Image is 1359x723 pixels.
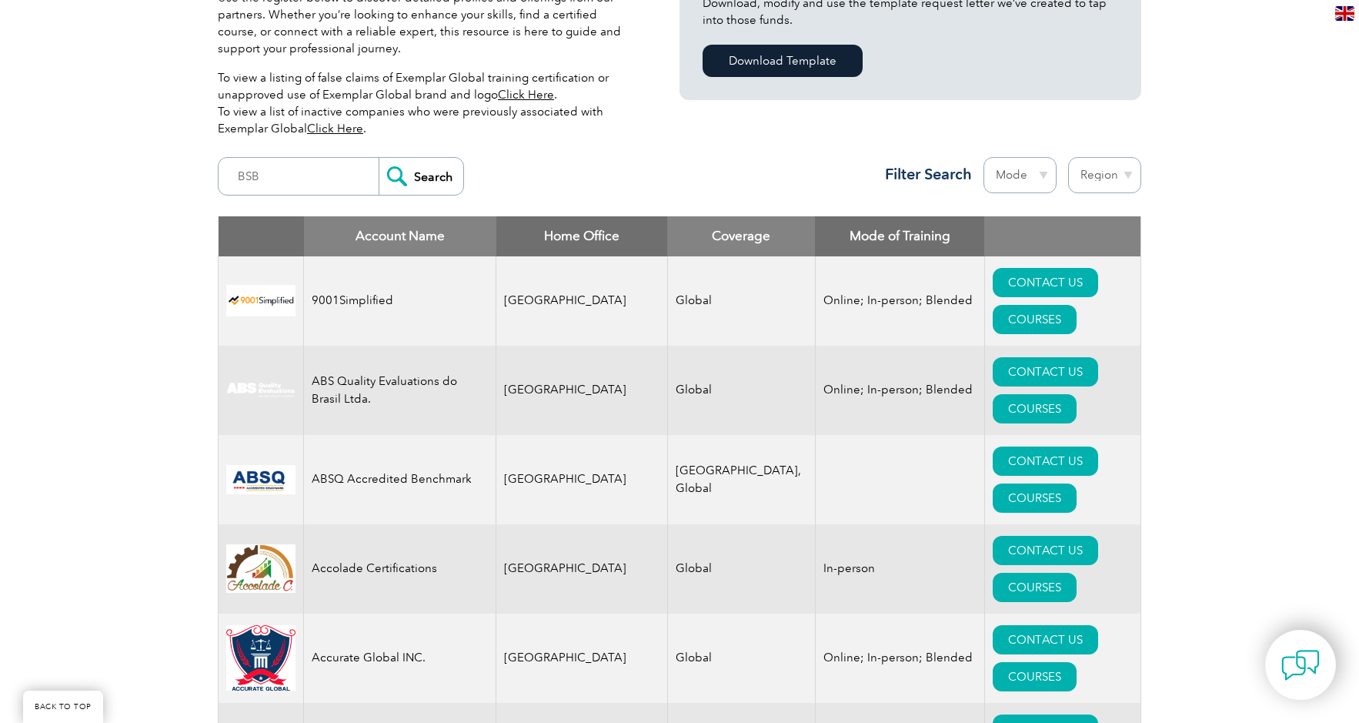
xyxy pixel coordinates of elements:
[226,625,296,691] img: a034a1f6-3919-f011-998a-0022489685a1-logo.png
[304,614,496,703] td: Accurate Global INC.
[226,544,296,593] img: 1a94dd1a-69dd-eb11-bacb-002248159486-logo.jpg
[993,625,1098,654] a: CONTACT US
[815,216,984,256] th: Mode of Training: activate to sort column ascending
[667,435,815,524] td: [GEOGRAPHIC_DATA], Global
[379,158,463,195] input: Search
[496,256,668,346] td: [GEOGRAPHIC_DATA]
[496,346,668,435] td: [GEOGRAPHIC_DATA]
[496,614,668,703] td: [GEOGRAPHIC_DATA]
[667,216,815,256] th: Coverage: activate to sort column ascending
[993,573,1077,602] a: COURSES
[667,524,815,614] td: Global
[304,256,496,346] td: 9001Simplified
[23,691,103,723] a: BACK TO TOP
[993,662,1077,691] a: COURSES
[993,394,1077,423] a: COURSES
[993,357,1098,387] a: CONTACT US
[876,165,972,184] h3: Filter Search
[226,285,296,316] img: 37c9c059-616f-eb11-a812-002248153038-logo.png
[667,346,815,435] td: Global
[307,122,363,136] a: Click Here
[226,465,296,494] img: cc24547b-a6e0-e911-a812-000d3a795b83-logo.png
[984,216,1140,256] th: : activate to sort column ascending
[815,614,984,703] td: Online; In-person; Blended
[703,45,863,77] a: Download Template
[993,305,1077,334] a: COURSES
[993,268,1098,297] a: CONTACT US
[496,524,668,614] td: [GEOGRAPHIC_DATA]
[815,524,984,614] td: In-person
[993,484,1077,513] a: COURSES
[304,435,496,524] td: ABSQ Accredited Benchmark
[667,256,815,346] td: Global
[993,447,1098,476] a: CONTACT US
[304,346,496,435] td: ABS Quality Evaluations do Brasil Ltda.
[304,216,496,256] th: Account Name: activate to sort column descending
[1281,646,1320,685] img: contact-chat.png
[496,435,668,524] td: [GEOGRAPHIC_DATA]
[218,69,633,137] p: To view a listing of false claims of Exemplar Global training certification or unapproved use of ...
[815,346,984,435] td: Online; In-person; Blended
[304,524,496,614] td: Accolade Certifications
[815,256,984,346] td: Online; In-person; Blended
[993,536,1098,565] a: CONTACT US
[226,382,296,399] img: c92924ac-d9bc-ea11-a814-000d3a79823d-logo.jpg
[1335,6,1354,21] img: en
[496,216,668,256] th: Home Office: activate to sort column ascending
[667,614,815,703] td: Global
[498,88,554,102] a: Click Here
